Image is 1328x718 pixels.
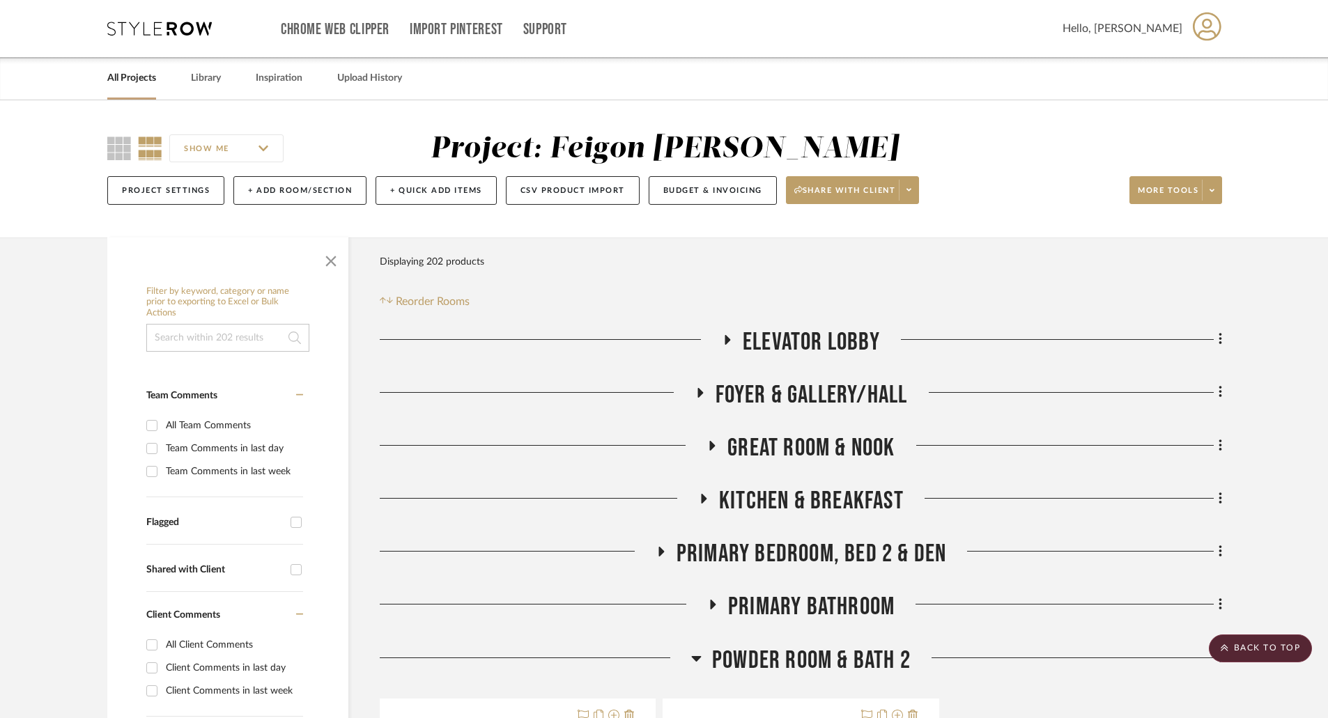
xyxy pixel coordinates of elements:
div: Project: Feigon [PERSON_NAME] [431,134,899,164]
button: More tools [1129,176,1222,204]
span: Share with client [794,185,896,206]
button: Share with client [786,176,920,204]
a: Support [523,24,567,36]
span: ELEVATOR LOBBY [743,327,880,357]
span: Client Comments [146,610,220,620]
button: Reorder Rooms [380,293,470,310]
span: FOYER & GALLERY/HALL [716,380,908,410]
button: + Quick Add Items [376,176,497,205]
a: Library [191,69,221,88]
scroll-to-top-button: BACK TO TOP [1209,634,1312,662]
div: Team Comments in last week [166,460,300,483]
span: PRIMARY BEDROOM, BED 2 & DEN [677,539,947,569]
input: Search within 202 results [146,324,309,352]
button: + Add Room/Section [233,176,366,205]
span: Reorder Rooms [396,293,470,310]
div: Flagged [146,517,284,529]
button: Project Settings [107,176,224,205]
div: All Team Comments [166,414,300,437]
a: Upload History [337,69,402,88]
a: Import Pinterest [410,24,503,36]
span: Hello, [PERSON_NAME] [1063,20,1182,37]
div: Team Comments in last day [166,437,300,460]
div: Client Comments in last day [166,657,300,679]
span: POWDER ROOM & BATH 2 [712,646,911,676]
div: All Client Comments [166,634,300,656]
span: GREAT ROOM & NOOK [727,433,895,463]
button: Close [317,244,345,272]
span: KITCHEN & BREAKFAST [719,486,904,516]
button: CSV Product Import [506,176,640,205]
span: PRIMARY BATHROOM [728,592,895,622]
span: Team Comments [146,391,217,400]
span: More tools [1138,185,1198,206]
a: All Projects [107,69,156,88]
div: Shared with Client [146,564,284,576]
div: Displaying 202 products [380,248,484,276]
a: Chrome Web Clipper [281,24,389,36]
a: Inspiration [256,69,302,88]
div: Client Comments in last week [166,680,300,702]
button: Budget & Invoicing [649,176,777,205]
h6: Filter by keyword, category or name prior to exporting to Excel or Bulk Actions [146,286,309,319]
